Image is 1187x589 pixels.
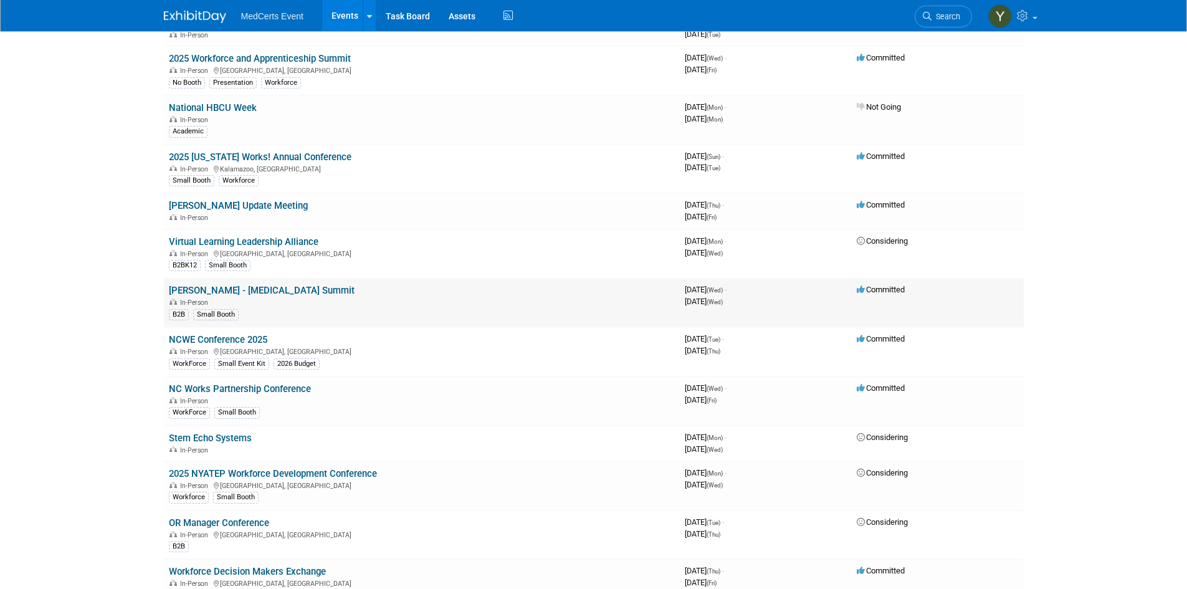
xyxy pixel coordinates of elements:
[169,346,675,356] div: [GEOGRAPHIC_DATA], [GEOGRAPHIC_DATA]
[722,517,724,527] span: -
[180,31,212,39] span: In-Person
[169,260,201,271] div: B2BK12
[169,492,209,503] div: Workforce
[707,397,717,404] span: (Fri)
[685,433,727,442] span: [DATE]
[169,31,177,37] img: In-Person Event
[707,434,723,441] span: (Mon)
[685,285,727,294] span: [DATE]
[725,102,727,112] span: -
[169,126,207,137] div: Academic
[707,104,723,111] span: (Mon)
[169,151,351,163] a: 2025 [US_STATE] Works! Annual Conference
[685,480,723,489] span: [DATE]
[722,151,724,161] span: -
[169,163,675,173] div: Kalamazoo, [GEOGRAPHIC_DATA]
[707,470,723,477] span: (Mon)
[180,348,212,356] span: In-Person
[180,250,212,258] span: In-Person
[857,151,905,161] span: Committed
[857,236,908,246] span: Considering
[169,102,257,113] a: National HBCU Week
[725,236,727,246] span: -
[685,444,723,454] span: [DATE]
[169,578,675,588] div: [GEOGRAPHIC_DATA], [GEOGRAPHIC_DATA]
[685,578,717,587] span: [DATE]
[180,165,212,173] span: In-Person
[685,566,724,575] span: [DATE]
[857,285,905,294] span: Committed
[707,519,720,526] span: (Tue)
[169,541,189,552] div: B2B
[685,468,727,477] span: [DATE]
[169,397,177,403] img: In-Person Event
[169,165,177,171] img: In-Person Event
[214,358,269,370] div: Small Event Kit
[685,65,717,74] span: [DATE]
[857,334,905,343] span: Committed
[180,580,212,588] span: In-Person
[169,214,177,220] img: In-Person Event
[707,348,720,355] span: (Thu)
[685,529,720,539] span: [DATE]
[180,397,212,405] span: In-Person
[180,482,212,490] span: In-Person
[707,446,723,453] span: (Wed)
[685,236,727,246] span: [DATE]
[707,385,723,392] span: (Wed)
[707,116,723,123] span: (Mon)
[685,248,723,257] span: [DATE]
[214,407,260,418] div: Small Booth
[725,383,727,393] span: -
[725,468,727,477] span: -
[685,212,717,221] span: [DATE]
[169,116,177,122] img: In-Person Event
[685,29,720,39] span: [DATE]
[707,580,717,587] span: (Fri)
[707,336,720,343] span: (Tue)
[707,287,723,294] span: (Wed)
[169,482,177,488] img: In-Person Event
[857,517,908,527] span: Considering
[180,299,212,307] span: In-Person
[722,334,724,343] span: -
[707,568,720,575] span: (Thu)
[707,202,720,209] span: (Thu)
[169,531,177,537] img: In-Person Event
[169,299,177,305] img: In-Person Event
[169,236,318,247] a: Virtual Learning Leadership Alliance
[857,200,905,209] span: Committed
[169,383,311,395] a: NC Works Partnership Conference
[685,346,720,355] span: [DATE]
[707,250,723,257] span: (Wed)
[164,11,226,23] img: ExhibitDay
[180,446,212,454] span: In-Person
[685,53,727,62] span: [DATE]
[685,163,720,172] span: [DATE]
[169,175,214,186] div: Small Booth
[722,566,724,575] span: -
[685,102,727,112] span: [DATE]
[685,200,724,209] span: [DATE]
[169,348,177,354] img: In-Person Event
[261,77,301,89] div: Workforce
[169,309,189,320] div: B2B
[707,214,717,221] span: (Fri)
[685,297,723,306] span: [DATE]
[274,358,320,370] div: 2026 Budget
[685,395,717,405] span: [DATE]
[685,114,723,123] span: [DATE]
[707,165,720,171] span: (Tue)
[180,67,212,75] span: In-Person
[725,285,727,294] span: -
[213,492,259,503] div: Small Booth
[169,334,267,345] a: NCWE Conference 2025
[707,55,723,62] span: (Wed)
[707,31,720,38] span: (Tue)
[169,580,177,586] img: In-Person Event
[169,77,205,89] div: No Booth
[722,200,724,209] span: -
[707,482,723,489] span: (Wed)
[707,299,723,305] span: (Wed)
[169,446,177,453] img: In-Person Event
